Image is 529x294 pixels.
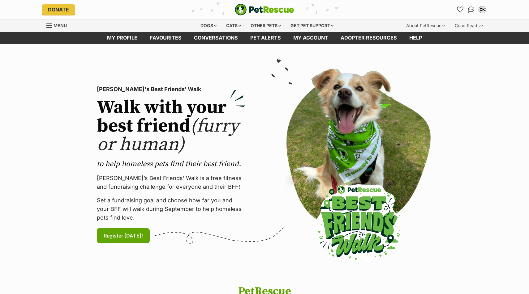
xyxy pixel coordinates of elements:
[54,23,67,28] span: Menu
[246,19,285,32] div: Other pets
[466,5,476,15] a: Conversations
[97,159,245,169] p: to help homeless pets find their best friend.
[244,32,287,44] a: Pet alerts
[477,5,487,15] button: My account
[97,174,245,191] p: [PERSON_NAME]’s Best Friends' Walk is a free fitness and fundraising challenge for everyone and t...
[468,6,475,13] img: chat-41dd97257d64d25036548639549fe6c8038ab92f7586957e7f3b1b290dea8141.svg
[222,19,245,32] div: Cats
[97,228,150,243] a: Register [DATE]!
[97,115,239,156] span: (furry or human)
[97,99,245,154] h2: Walk with your best friend
[97,85,245,94] p: [PERSON_NAME]'s Best Friends' Walk
[287,32,334,44] a: My account
[97,196,245,222] p: Set a fundraising goal and choose how far you and your BFF will walk during September to help hom...
[196,19,221,32] div: Dogs
[104,232,143,239] span: Register [DATE]!
[334,32,403,44] a: Adopter resources
[188,32,244,44] a: conversations
[286,19,338,32] div: Get pet support
[46,19,71,31] a: Menu
[402,19,449,32] div: About PetRescue
[450,19,487,32] div: Good Reads
[455,5,465,15] a: Favourites
[144,32,188,44] a: Favourites
[479,6,485,13] div: CK
[235,4,294,15] a: PetRescue
[403,32,428,44] a: Help
[455,5,487,15] ul: Account quick links
[101,32,144,44] a: My profile
[42,4,75,15] a: Donate
[235,4,294,15] img: logo-e224e6f780fb5917bec1dbf3a21bbac754714ae5b6737aabdf751b685950b380.svg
